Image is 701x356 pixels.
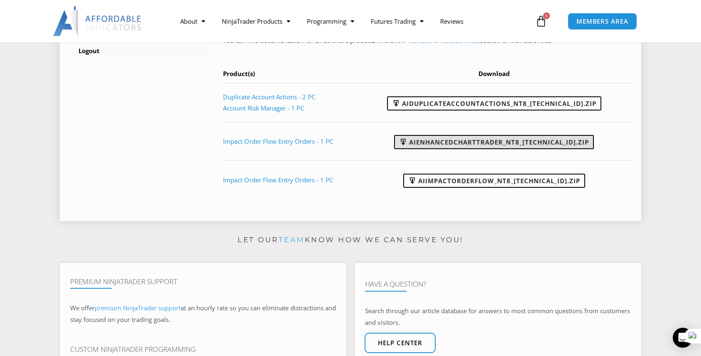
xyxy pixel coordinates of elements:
[70,304,95,312] span: We offer
[543,12,550,19] span: 0
[172,12,533,31] nav: Menu
[363,12,432,31] a: Futures Trading
[70,345,336,354] h4: Custom NinjaTrader Programming
[393,36,480,44] a: User Manuals & Release Notes
[378,340,422,346] span: Help center
[213,12,299,31] a: NinjaTrader Products
[279,236,305,244] a: team
[576,18,628,25] span: MEMBERS AREA
[394,135,594,149] a: AIEnhancedChartTrader_NT8_[TECHNICAL_ID].zip
[365,305,631,329] p: Search through our article database for answers to most common questions from customers and visit...
[172,12,213,31] a: About
[673,328,693,348] div: Open Intercom Messenger
[478,69,510,78] span: Download
[387,96,601,110] a: AIDuplicateAccountActions_NT8_[TECHNICAL_ID].zip
[365,333,436,353] a: Help center
[223,104,304,112] a: Account Risk Manager - 1 PC
[70,277,336,286] h4: Premium NinjaTrader Support
[70,304,336,324] span: at an hourly rate so you can eliminate distractions and stay focused on your trading goals.
[223,137,333,145] a: Impact Order Flow Entry Orders - 1 PC
[223,93,315,101] a: Duplicate Account Actions - 2 PC
[60,233,641,247] p: Let our know how we can serve you!
[432,12,472,31] a: Reviews
[95,304,181,312] a: premium NinjaTrader support
[523,9,559,33] a: 0
[403,174,585,188] a: AIImpactOrderFlow_NT8_[TECHNICAL_ID].zip
[70,40,211,62] a: Logout
[299,12,363,31] a: Programming
[53,6,142,36] img: LogoAI | Affordable Indicators – NinjaTrader
[223,176,333,184] a: Impact Order Flow Entry Orders - 1 PC
[568,13,637,30] a: MEMBERS AREA
[365,280,631,288] h4: Have A Question?
[223,69,255,78] span: Product(s)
